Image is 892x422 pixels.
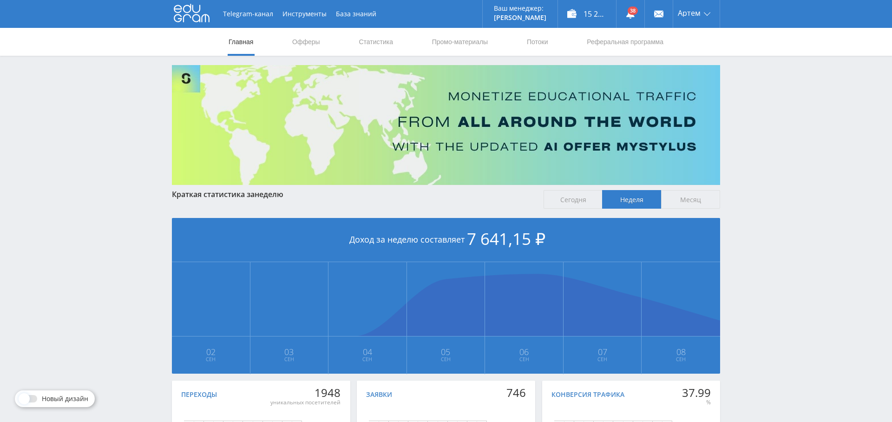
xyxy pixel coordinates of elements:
span: Новый дизайн [42,395,88,402]
div: % [682,399,711,406]
img: Banner [172,65,720,185]
a: Главная [228,28,254,56]
span: Месяц [661,190,720,209]
span: Артем [678,9,701,17]
p: [PERSON_NAME] [494,14,546,21]
span: 06 [485,348,563,356]
span: Сегодня [544,190,603,209]
a: Офферы [291,28,321,56]
span: Сен [485,356,563,363]
span: 7 641,15 ₽ [467,228,545,250]
p: Ваш менеджер: [494,5,546,12]
span: 04 [329,348,406,356]
span: Сен [251,356,328,363]
span: Сен [564,356,641,363]
span: 05 [407,348,485,356]
div: Конверсия трафика [551,391,624,398]
a: Потоки [526,28,549,56]
a: Промо-материалы [431,28,489,56]
span: Сен [172,356,249,363]
span: 03 [251,348,328,356]
div: Переходы [181,391,217,398]
div: Доход за неделю составляет [172,218,720,262]
span: 07 [564,348,641,356]
a: Статистика [358,28,394,56]
span: Сен [329,356,406,363]
span: Сен [407,356,485,363]
div: 37.99 [682,386,711,399]
span: 02 [172,348,249,356]
div: уникальных посетителей [270,399,341,406]
div: Заявки [366,391,392,398]
span: неделю [255,189,283,199]
div: 1948 [270,386,341,399]
span: Неделя [602,190,661,209]
span: 08 [642,348,720,356]
div: 746 [506,386,526,399]
span: Сен [642,356,720,363]
div: Краткая статистика за [172,190,534,198]
a: Реферальная программа [586,28,664,56]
